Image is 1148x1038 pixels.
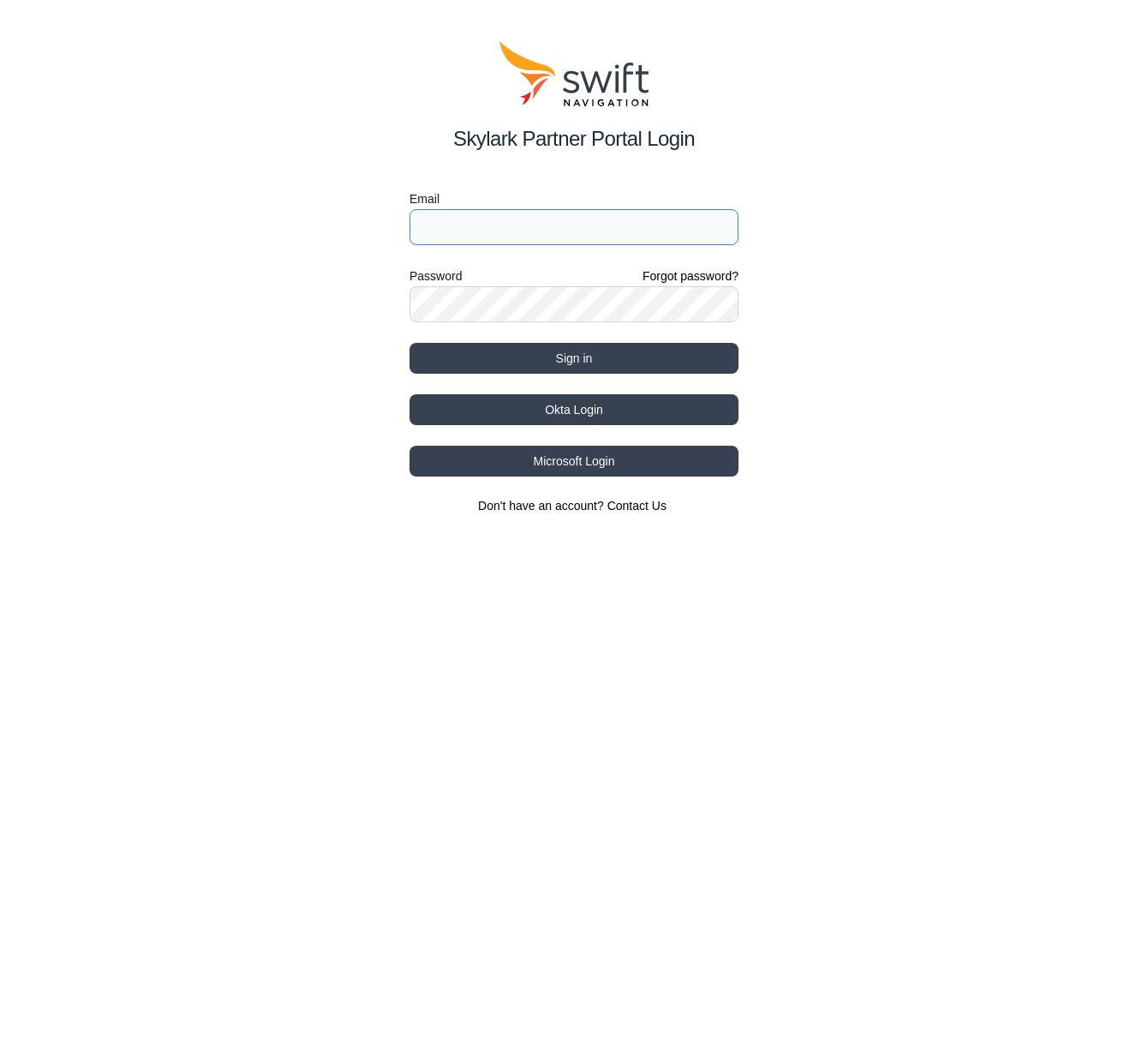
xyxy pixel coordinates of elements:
button: Microsoft Login [410,446,738,477]
button: Okta Login [410,394,738,425]
label: Email [410,189,738,209]
a: Forgot password? [643,267,738,285]
h2: Skylark Partner Portal Login [410,123,738,154]
label: Password [410,266,462,286]
section: Don't have an account? [410,497,738,514]
a: Contact Us [607,499,667,513]
button: Sign in [410,343,738,374]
